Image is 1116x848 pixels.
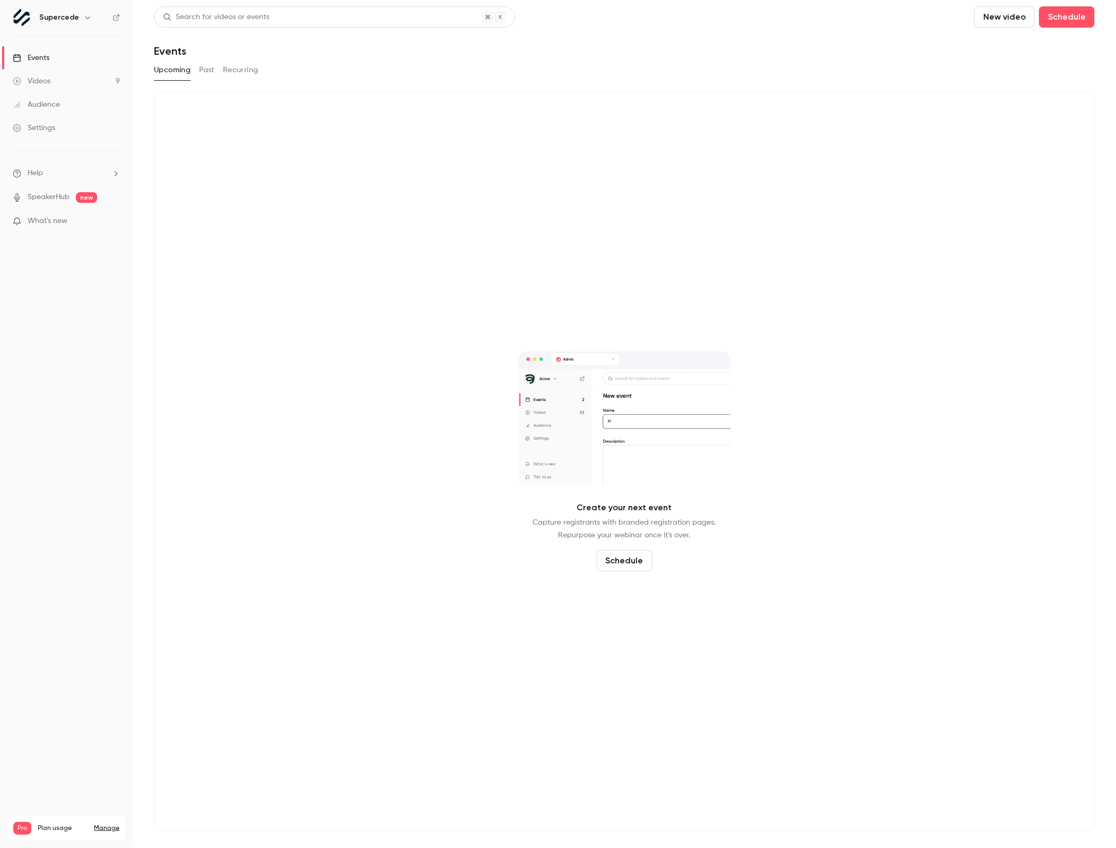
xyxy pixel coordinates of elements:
button: Schedule [1039,6,1095,28]
p: Capture registrants with branded registration pages. Repurpose your webinar once it's over. [533,516,716,542]
span: Pro [13,822,31,835]
li: help-dropdown-opener [13,168,120,179]
span: Help [28,168,43,179]
div: Settings [13,123,55,133]
div: Videos [13,76,50,87]
img: Supercede [13,9,30,26]
span: Plan usage [38,824,88,833]
iframe: Noticeable Trigger [107,217,120,226]
button: New video [974,6,1035,28]
div: Search for videos or events [163,12,269,23]
span: What's new [28,216,67,227]
h1: Events [154,45,186,57]
button: Upcoming [154,62,191,79]
button: Recurring [223,62,259,79]
div: Events [13,53,49,63]
a: SpeakerHub [28,192,70,203]
button: Schedule [597,550,653,571]
p: Create your next event [577,501,672,514]
h6: Supercede [39,12,79,23]
button: Past [199,62,214,79]
div: Audience [13,99,60,110]
a: Manage [94,824,119,833]
span: new [76,192,97,203]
